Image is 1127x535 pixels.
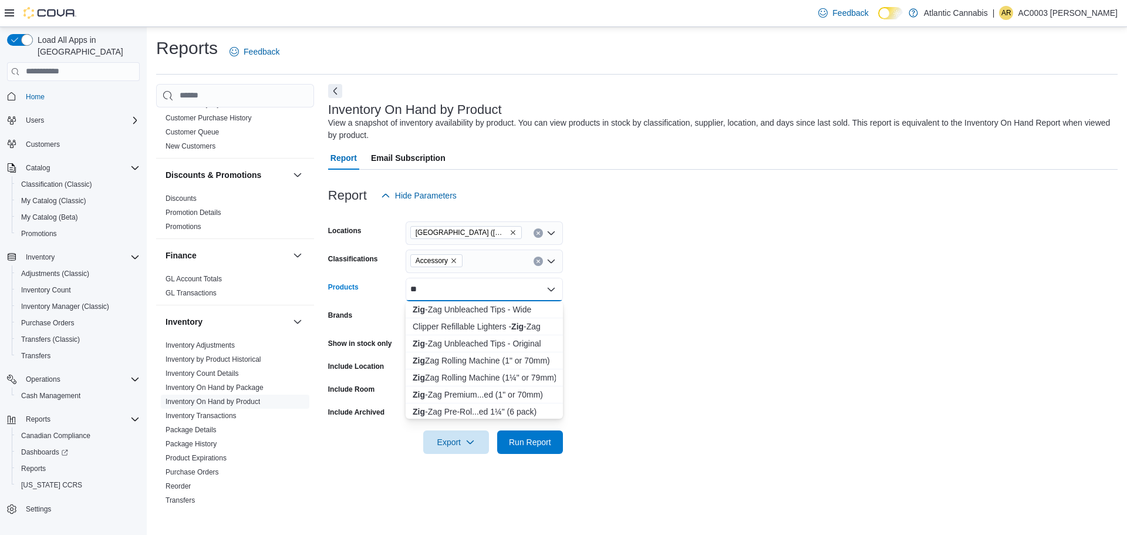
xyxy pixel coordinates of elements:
[330,146,357,170] span: Report
[26,415,50,424] span: Reports
[166,289,217,297] a: GL Transactions
[328,226,362,235] label: Locations
[328,339,392,348] label: Show in stock only
[878,19,879,20] span: Dark Mode
[328,189,367,203] h3: Report
[21,113,49,127] button: Users
[410,226,522,239] span: Water Street (St. John's)
[924,6,988,20] p: Atlantic Cannabis
[12,460,144,477] button: Reports
[21,250,59,264] button: Inventory
[21,372,140,386] span: Operations
[328,408,384,417] label: Include Archived
[166,113,252,123] span: Customer Purchase History
[21,391,80,401] span: Cash Management
[21,464,46,473] span: Reports
[166,496,195,505] span: Transfers
[166,275,222,283] a: GL Account Totals
[21,229,57,238] span: Promotions
[423,430,489,454] button: Export
[509,229,517,236] button: Remove Water Street (St. John's) from selection in this group
[21,89,140,104] span: Home
[16,445,73,459] a: Dashboards
[413,389,556,401] div: -Zag Premium...ed (1" or 70mm)
[21,302,109,311] span: Inventory Manager (Classic)
[12,428,144,444] button: Canadian Compliance
[534,257,543,266] button: Clear input
[12,209,144,226] button: My Catalog (Beta)
[21,480,82,490] span: [US_STATE] CCRS
[26,92,45,102] span: Home
[371,146,446,170] span: Email Subscription
[16,283,140,297] span: Inventory Count
[406,335,563,352] button: Zig-Zag Unbleached Tips - Original
[156,272,314,305] div: Finance
[21,351,50,361] span: Transfers
[166,316,288,328] button: Inventory
[21,318,75,328] span: Purchase Orders
[413,372,556,383] div: Zag Rolling Machine (1¼" or 79mm)
[166,369,239,378] a: Inventory Count Details
[2,371,144,388] button: Operations
[328,117,1112,142] div: View a snapshot of inventory availability by product. You can view products in stock by classific...
[291,248,305,263] button: Finance
[878,7,903,19] input: Dark Mode
[16,177,97,191] a: Classification (Classic)
[395,190,457,201] span: Hide Parameters
[21,502,56,516] a: Settings
[16,194,91,208] a: My Catalog (Classic)
[413,339,425,348] strong: Zig
[546,228,556,238] button: Open list of options
[166,454,227,462] a: Product Expirations
[16,300,114,314] a: Inventory Manager (Classic)
[33,34,140,58] span: Load All Apps in [GEOGRAPHIC_DATA]
[21,412,55,426] button: Reports
[16,267,94,281] a: Adjustments (Classic)
[16,210,83,224] a: My Catalog (Beta)
[156,338,314,512] div: Inventory
[21,161,55,175] button: Catalog
[166,412,237,420] a: Inventory Transactions
[410,254,463,267] span: Accessory
[12,477,144,493] button: [US_STATE] CCRS
[16,316,140,330] span: Purchase Orders
[12,265,144,282] button: Adjustments (Classic)
[12,315,144,331] button: Purchase Orders
[21,447,68,457] span: Dashboards
[26,163,50,173] span: Catalog
[166,496,195,504] a: Transfers
[166,453,227,463] span: Product Expirations
[166,468,219,476] a: Purchase Orders
[16,227,62,241] a: Promotions
[12,226,144,242] button: Promotions
[166,355,261,364] span: Inventory by Product Historical
[16,429,140,443] span: Canadian Compliance
[16,210,140,224] span: My Catalog (Beta)
[328,282,359,292] label: Products
[166,128,219,136] a: Customer Queue
[376,184,461,207] button: Hide Parameters
[12,193,144,209] button: My Catalog (Classic)
[16,389,140,403] span: Cash Management
[16,283,76,297] a: Inventory Count
[413,407,425,416] strong: Zig
[16,478,140,492] span: Washington CCRS
[166,383,264,392] span: Inventory On Hand by Package
[166,169,261,181] h3: Discounts & Promotions
[156,191,314,238] div: Discounts & Promotions
[166,250,288,261] button: Finance
[21,213,78,222] span: My Catalog (Beta)
[413,338,556,349] div: -Zag Unbleached Tips - Original
[16,177,140,191] span: Classification (Classic)
[16,429,95,443] a: Canadian Compliance
[406,352,563,369] button: Zig Zag Rolling Machine (1" or 70mm)
[244,46,279,58] span: Feedback
[413,406,556,418] div: -Zag Pre-Rol...ed 1¼" (6 pack)
[21,412,140,426] span: Reports
[413,373,425,382] strong: Zig
[12,176,144,193] button: Classification (Classic)
[2,411,144,428] button: Reports
[2,112,144,129] button: Users
[166,398,260,406] a: Inventory On Hand by Product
